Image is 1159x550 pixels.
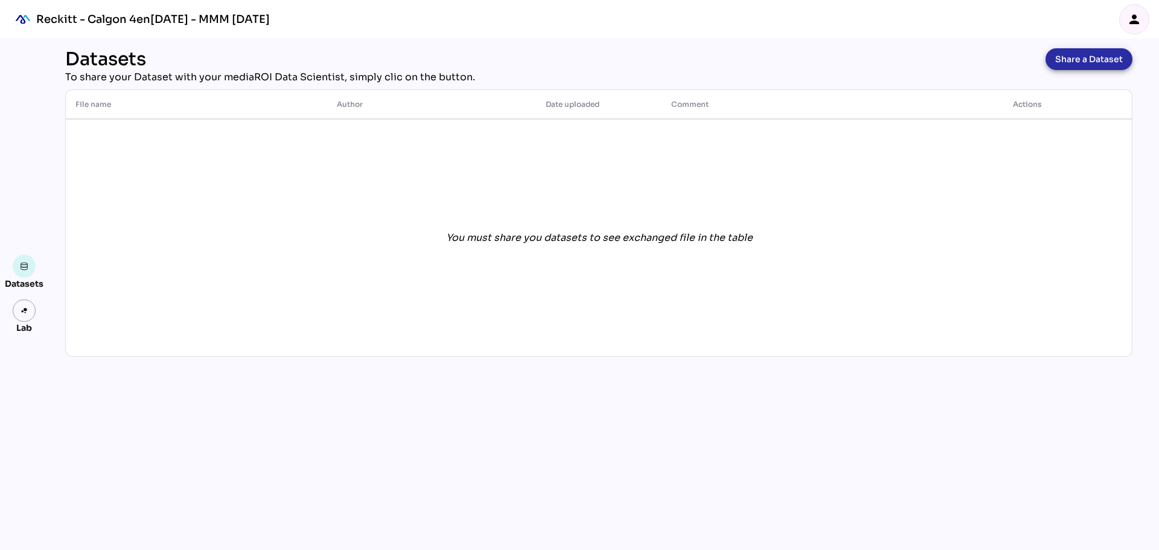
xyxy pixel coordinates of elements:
[1127,12,1141,27] i: person
[65,48,146,70] div: Datasets
[65,70,1132,85] div: To share your Dataset with your mediaROI Data Scientist, simply clic on the button.
[20,307,28,315] img: lab.svg
[36,12,270,27] div: Reckitt - Calgon 4en[DATE] - MMM [DATE]
[1046,48,1132,70] button: Share a Dataset
[20,262,28,270] img: data.svg
[536,90,662,119] th: Date uploaded
[66,90,327,119] th: File name
[11,322,37,334] div: Lab
[5,278,43,290] div: Datasets
[446,231,753,245] div: You must share you datasets to see exchanged file in the table
[923,90,1132,119] th: Actions
[1055,51,1123,68] span: Share a Dataset
[10,6,36,33] div: mediaROI
[327,90,536,119] th: Author
[662,90,923,119] th: Comment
